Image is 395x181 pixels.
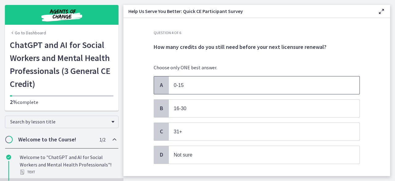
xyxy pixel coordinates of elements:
span: 2% [10,98,18,106]
span: 31+ [174,129,182,134]
span: C [158,128,165,135]
span: B [158,105,165,112]
span: Search by lesson title [10,119,108,125]
span: 0-15 [174,83,184,88]
h1: ChatGPT and AI for Social Workers and Mental Health Professionals (3 General CE Credit) [10,38,114,90]
p: Choose only ONE best answer. [154,64,360,71]
h2: Welcome to the Course! [18,136,94,143]
div: Text [20,168,116,176]
span: 1 / 2 [99,136,105,143]
span: A [158,81,165,89]
span: D [158,151,165,158]
div: Welcome to "ChatGPT and AI for Social Workers and Mental Health Professionals"! [20,153,116,176]
a: Go to Dashboard [10,30,46,36]
p: complete [10,98,114,106]
span: How many credits do you still need before your next licensure renewal? [154,43,326,50]
span: 16-30 [174,106,186,111]
h3: Question 4 of 6 [154,30,360,35]
img: Agents of Change Social Work Test Prep [25,7,99,22]
span: Not sure [174,152,192,157]
div: Search by lesson title [5,116,118,128]
h3: Help Us Serve You Better: Quick CE Participant Survey [128,7,368,15]
i: Completed [6,155,11,160]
